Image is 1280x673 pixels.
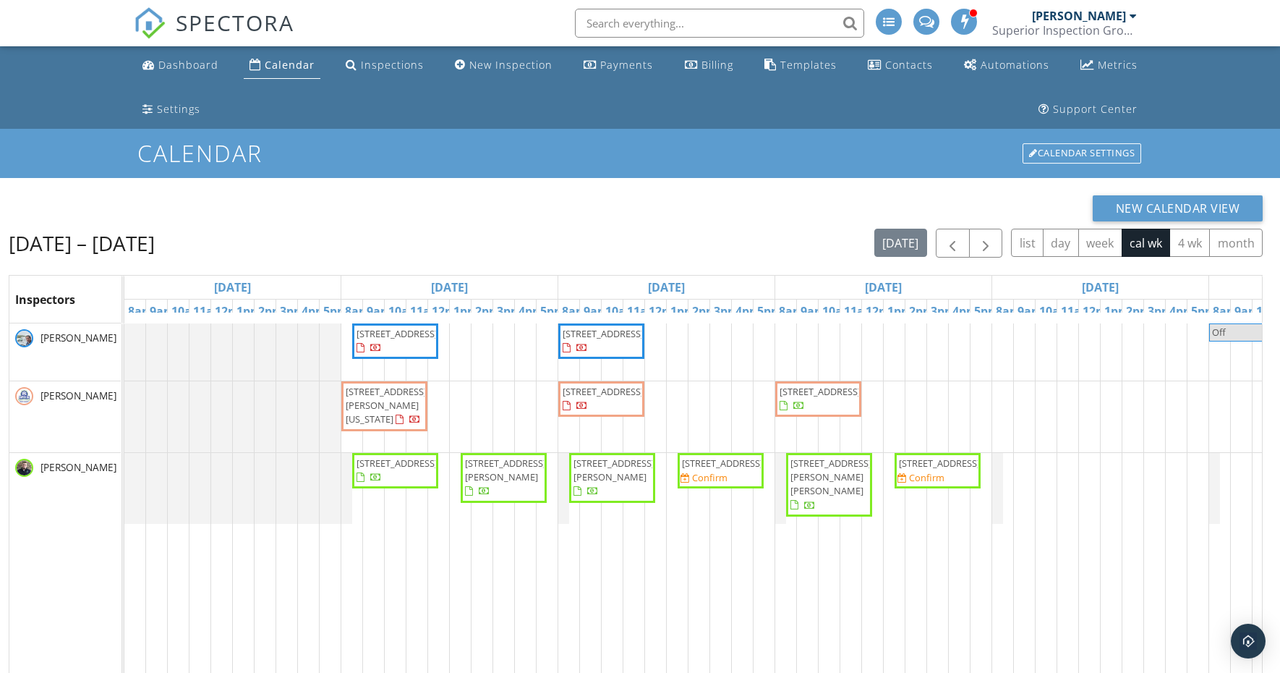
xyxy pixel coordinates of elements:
[137,52,224,79] a: Dashboard
[1078,276,1122,299] a: Go to October 2, 2025
[340,52,430,79] a: Inspections
[146,300,179,323] a: 9am
[465,457,546,483] span: [STREET_ADDRESS][PERSON_NAME]
[346,385,427,426] span: [STREET_ADDRESS][PERSON_NAME][US_STATE]
[158,58,218,72] div: Dashboard
[15,459,33,477] img: img_2632.jpg
[840,300,879,323] a: 11am
[38,389,119,403] span: [PERSON_NAME]
[682,457,763,470] span: [STREET_ADDRESS]
[970,300,1003,323] a: 5pm
[450,300,482,323] a: 1pm
[623,300,662,323] a: 11am
[701,58,733,72] div: Billing
[1043,229,1079,257] button: day
[1021,142,1143,165] a: Calendar Settings
[688,300,721,323] a: 2pm
[427,276,472,299] a: Go to September 29, 2025
[428,300,467,323] a: 12pm
[861,276,905,299] a: Go to October 1, 2025
[357,457,438,470] span: [STREET_ADDRESS]
[15,292,75,308] span: Inspectors
[1209,300,1242,323] a: 8am
[1036,300,1075,323] a: 10am
[537,300,569,323] a: 5pm
[1011,229,1044,257] button: list
[9,229,155,258] h2: [DATE] – [DATE]
[1231,624,1266,659] div: Open Intercom Messenger
[276,300,309,323] a: 3pm
[981,58,1049,72] div: Automations
[1057,300,1096,323] a: 11am
[1187,300,1220,323] a: 5pm
[472,300,504,323] a: 2pm
[679,52,739,79] a: Billing
[969,229,1003,258] button: Next
[357,327,438,340] span: [STREET_ADDRESS]
[884,300,916,323] a: 1pm
[211,300,250,323] a: 12pm
[1079,300,1118,323] a: 12pm
[780,58,837,72] div: Templates
[710,300,743,323] a: 3pm
[819,300,858,323] a: 10am
[575,9,864,38] input: Search everything...
[137,140,1143,166] h1: Calendar
[1122,300,1155,323] a: 2pm
[732,300,764,323] a: 4pm
[1169,229,1210,257] button: 4 wk
[157,102,200,116] div: Settings
[1166,300,1198,323] a: 4pm
[168,300,207,323] a: 10am
[244,52,320,79] a: Calendar
[1212,326,1226,339] span: Off
[1209,229,1263,257] button: month
[790,457,871,497] span: [STREET_ADDRESS][PERSON_NAME][PERSON_NAME]
[449,52,558,79] a: New Inspection
[38,460,119,475] span: [PERSON_NAME]
[780,385,861,398] span: [STREET_ADDRESS]
[1023,143,1141,164] div: Calendar Settings
[1075,52,1143,79] a: Metrics
[992,300,1025,323] a: 8am
[775,300,808,323] a: 8am
[874,229,927,257] button: [DATE]
[1122,229,1171,257] button: cal wk
[1032,9,1126,23] div: [PERSON_NAME]
[600,58,653,72] div: Payments
[692,472,728,483] div: Confirm
[15,387,33,405] img: superiorinspectiongrouplogo.jpg
[563,327,644,340] span: [STREET_ADDRESS]
[667,300,699,323] a: 1pm
[134,20,294,50] a: SPECTORA
[385,300,424,323] a: 10am
[406,300,445,323] a: 11am
[645,300,684,323] a: 12pm
[124,300,157,323] a: 8am
[469,58,552,72] div: New Inspection
[949,300,981,323] a: 4pm
[558,300,591,323] a: 8am
[1078,229,1122,257] button: week
[320,300,352,323] a: 5pm
[1101,300,1133,323] a: 1pm
[137,96,206,123] a: Settings
[1144,300,1177,323] a: 3pm
[580,300,613,323] a: 9am
[255,300,287,323] a: 2pm
[1093,195,1263,221] button: New Calendar View
[134,7,166,39] img: The Best Home Inspection Software - Spectora
[927,300,960,323] a: 3pm
[210,276,255,299] a: Go to September 28, 2025
[563,385,644,398] span: [STREET_ADDRESS]
[958,52,1055,79] a: Automations (Advanced)
[363,300,396,323] a: 9am
[1231,300,1263,323] a: 9am
[176,7,294,38] span: SPECTORA
[862,52,939,79] a: Contacts
[573,457,654,483] span: [STREET_ADDRESS][PERSON_NAME]
[233,300,265,323] a: 1pm
[298,300,330,323] a: 4pm
[862,300,901,323] a: 12pm
[38,331,119,345] span: [PERSON_NAME]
